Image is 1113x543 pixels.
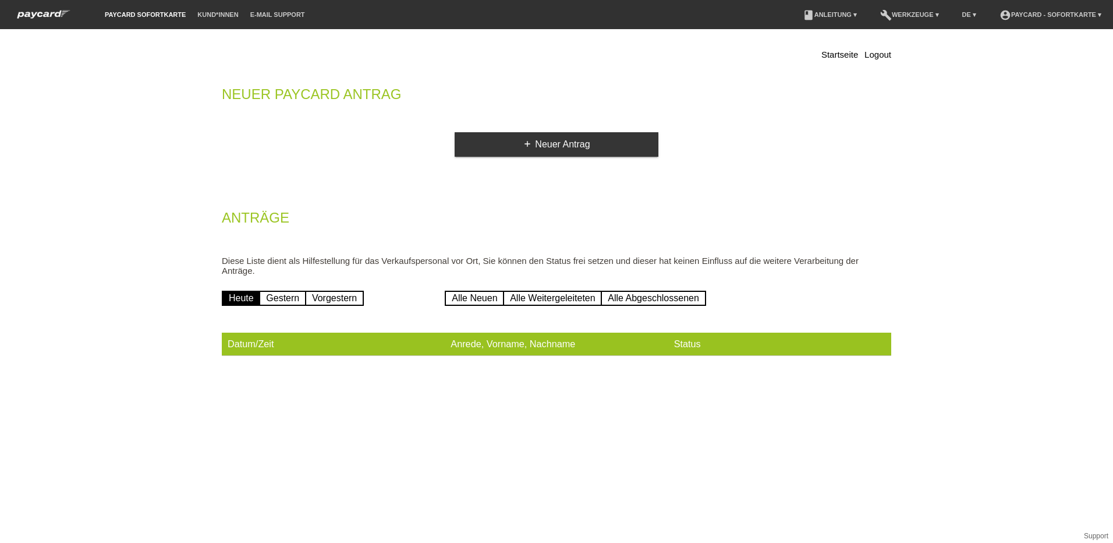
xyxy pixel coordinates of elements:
[803,9,814,21] i: book
[305,291,364,306] a: Vorgestern
[445,333,668,356] th: Anrede, Vorname, Nachname
[12,13,76,22] a: paycard Sofortkarte
[222,256,891,276] p: Diese Liste dient als Hilfestellung für das Verkaufspersonal vor Ort, Sie können den Status frei ...
[192,11,244,18] a: Kund*innen
[994,11,1107,18] a: account_circlepaycard - Sofortkarte ▾
[956,11,982,18] a: DE ▾
[874,11,945,18] a: buildWerkzeuge ▾
[259,291,306,306] a: Gestern
[880,9,892,21] i: build
[244,11,311,18] a: E-Mail Support
[445,291,504,306] a: Alle Neuen
[523,139,532,149] i: add
[821,50,858,59] a: Startseite
[503,291,602,306] a: Alle Weitergeleiteten
[668,333,891,356] th: Status
[222,291,261,306] a: Heute
[222,212,891,230] h2: Anträge
[864,50,891,59] a: Logout
[601,291,706,306] a: Alle Abgeschlossenen
[12,8,76,20] img: paycard Sofortkarte
[455,132,658,157] a: addNeuer Antrag
[999,9,1011,21] i: account_circle
[222,333,445,356] th: Datum/Zeit
[797,11,863,18] a: bookAnleitung ▾
[1084,532,1108,540] a: Support
[99,11,192,18] a: paycard Sofortkarte
[222,89,891,106] h2: Neuer Paycard Antrag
